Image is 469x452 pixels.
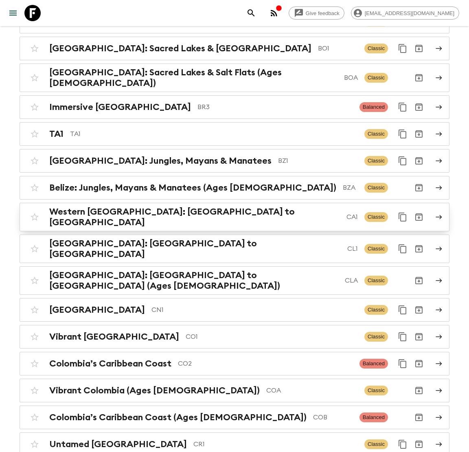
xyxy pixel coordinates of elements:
[193,439,358,449] p: CR1
[364,183,388,193] span: Classic
[411,329,427,345] button: Archive
[20,176,449,200] a: Belize: Jungles, Mayans & Manatees (Ages [DEMOGRAPHIC_DATA])BZAClassicArchive
[49,358,171,369] h2: Colombia’s Caribbean Coast
[364,332,388,342] span: Classic
[411,70,427,86] button: Archive
[49,331,179,342] h2: Vibrant [GEOGRAPHIC_DATA]
[347,244,358,254] p: CL1
[364,305,388,315] span: Classic
[394,40,411,57] button: Duplicate for 45-59
[411,241,427,257] button: Archive
[49,385,260,396] h2: Vibrant Colombia (Ages [DEMOGRAPHIC_DATA])
[313,413,353,422] p: COB
[364,129,388,139] span: Classic
[49,67,338,88] h2: [GEOGRAPHIC_DATA]: Sacred Lakes & Salt Flats (Ages [DEMOGRAPHIC_DATA])
[318,44,358,53] p: BO1
[20,379,449,402] a: Vibrant Colombia (Ages [DEMOGRAPHIC_DATA])COAClassicArchive
[70,129,358,139] p: TA1
[301,10,344,16] span: Give feedback
[394,329,411,345] button: Duplicate for 45-59
[364,244,388,254] span: Classic
[151,305,358,315] p: CN1
[20,266,449,295] a: [GEOGRAPHIC_DATA]: [GEOGRAPHIC_DATA] to [GEOGRAPHIC_DATA] (Ages [DEMOGRAPHIC_DATA])CLAClassicArchive
[359,359,388,369] span: Balanced
[20,149,449,173] a: [GEOGRAPHIC_DATA]: Jungles, Mayans & ManateesBZ1ClassicDuplicate for 45-59Archive
[20,64,449,92] a: [GEOGRAPHIC_DATA]: Sacred Lakes & Salt Flats (Ages [DEMOGRAPHIC_DATA])BOAClassicArchive
[49,412,307,423] h2: Colombia’s Caribbean Coast (Ages [DEMOGRAPHIC_DATA])
[20,235,449,263] a: [GEOGRAPHIC_DATA]: [GEOGRAPHIC_DATA] to [GEOGRAPHIC_DATA]CL1ClassicDuplicate for 45-59Archive
[20,122,449,146] a: TA1TA1ClassicDuplicate for 45-59Archive
[343,183,358,193] p: BZA
[411,409,427,426] button: Archive
[49,182,336,193] h2: Belize: Jungles, Mayans & Manatees (Ages [DEMOGRAPHIC_DATA])
[411,209,427,225] button: Archive
[360,10,459,16] span: [EMAIL_ADDRESS][DOMAIN_NAME]
[411,302,427,318] button: Archive
[49,238,341,259] h2: [GEOGRAPHIC_DATA]: [GEOGRAPHIC_DATA] to [GEOGRAPHIC_DATA]
[411,355,427,372] button: Archive
[49,156,272,166] h2: [GEOGRAPHIC_DATA]: Jungles, Mayans & Manatees
[20,352,449,375] a: Colombia’s Caribbean CoastCO2BalancedDuplicate for 45-59Archive
[364,212,388,222] span: Classic
[364,73,388,83] span: Classic
[20,95,449,119] a: Immersive [GEOGRAPHIC_DATA]BR3BalancedDuplicate for 45-59Archive
[364,44,388,53] span: Classic
[364,386,388,395] span: Classic
[411,99,427,115] button: Archive
[186,332,358,342] p: CO1
[20,406,449,429] a: Colombia’s Caribbean Coast (Ages [DEMOGRAPHIC_DATA])COBBalancedArchive
[289,7,344,20] a: Give feedback
[394,153,411,169] button: Duplicate for 45-59
[5,5,21,21] button: menu
[359,413,388,422] span: Balanced
[394,99,411,115] button: Duplicate for 45-59
[178,359,353,369] p: CO2
[411,382,427,399] button: Archive
[394,355,411,372] button: Duplicate for 45-59
[364,156,388,166] span: Classic
[49,206,340,228] h2: Western [GEOGRAPHIC_DATA]: [GEOGRAPHIC_DATA] to [GEOGRAPHIC_DATA]
[49,439,187,450] h2: Untamed [GEOGRAPHIC_DATA]
[243,5,259,21] button: search adventures
[49,305,145,315] h2: [GEOGRAPHIC_DATA]
[411,40,427,57] button: Archive
[20,37,449,60] a: [GEOGRAPHIC_DATA]: Sacred Lakes & [GEOGRAPHIC_DATA]BO1ClassicDuplicate for 45-59Archive
[20,325,449,349] a: Vibrant [GEOGRAPHIC_DATA]CO1ClassicDuplicate for 45-59Archive
[411,272,427,289] button: Archive
[411,126,427,142] button: Archive
[394,209,411,225] button: Duplicate for 45-59
[364,276,388,285] span: Classic
[49,129,64,139] h2: TA1
[49,102,191,112] h2: Immersive [GEOGRAPHIC_DATA]
[394,241,411,257] button: Duplicate for 45-59
[344,73,358,83] p: BOA
[345,276,358,285] p: CLA
[394,302,411,318] button: Duplicate for 45-59
[49,270,338,291] h2: [GEOGRAPHIC_DATA]: [GEOGRAPHIC_DATA] to [GEOGRAPHIC_DATA] (Ages [DEMOGRAPHIC_DATA])
[20,203,449,231] a: Western [GEOGRAPHIC_DATA]: [GEOGRAPHIC_DATA] to [GEOGRAPHIC_DATA]CA1ClassicDuplicate for 45-59Arc...
[411,153,427,169] button: Archive
[197,102,353,112] p: BR3
[346,212,358,222] p: CA1
[266,386,358,395] p: COA
[20,298,449,322] a: [GEOGRAPHIC_DATA]CN1ClassicDuplicate for 45-59Archive
[49,43,311,54] h2: [GEOGRAPHIC_DATA]: Sacred Lakes & [GEOGRAPHIC_DATA]
[351,7,459,20] div: [EMAIL_ADDRESS][DOMAIN_NAME]
[278,156,358,166] p: BZ1
[411,180,427,196] button: Archive
[394,126,411,142] button: Duplicate for 45-59
[359,102,388,112] span: Balanced
[364,439,388,449] span: Classic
